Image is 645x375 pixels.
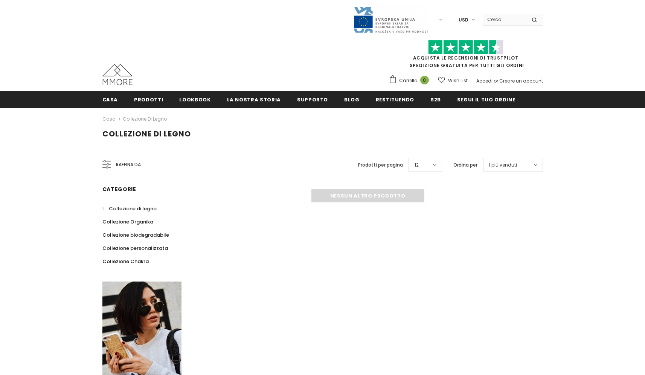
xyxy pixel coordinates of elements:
span: Blog [344,96,360,103]
a: Blog [344,91,360,108]
span: Collezione Chakra [102,258,149,265]
img: Casi MMORE [102,64,133,85]
span: I più venduti [489,161,517,169]
span: Collezione di legno [109,205,157,212]
label: Ordina per [453,161,477,169]
a: Collezione Chakra [102,255,149,268]
a: Carrello 0 [389,75,433,86]
span: Prodotti [134,96,163,103]
span: 0 [420,76,429,84]
a: Collezione di legno [102,202,157,215]
span: Raffina da [116,161,141,169]
span: Wish List [448,77,468,84]
span: Restituendo [376,96,414,103]
a: Collezione di legno [123,116,167,122]
label: Prodotti per pagina [358,161,403,169]
span: Categorie [102,185,136,193]
a: Casa [102,91,118,108]
a: B2B [430,91,441,108]
a: Collezione personalizzata [102,242,168,255]
a: Collezione biodegradabile [102,228,169,242]
span: Carrello [399,77,417,84]
a: Creare un account [499,78,543,84]
a: Collezione Organika [102,215,153,228]
span: La nostra storia [227,96,281,103]
a: supporto [297,91,328,108]
a: Casa [102,115,116,124]
a: Lookbook [179,91,210,108]
span: supporto [297,96,328,103]
span: Segui il tuo ordine [457,96,515,103]
span: USD [459,16,468,24]
a: Wish List [438,74,468,87]
img: Fidati di Pilot Stars [428,40,503,55]
span: Lookbook [179,96,210,103]
a: Accedi [476,78,493,84]
a: La nostra storia [227,91,281,108]
span: or [494,78,498,84]
span: B2B [430,96,441,103]
span: Collezione Organika [102,218,153,225]
input: Search Site [483,14,526,25]
span: Collezione personalizzata [102,245,168,252]
a: Segui il tuo ordine [457,91,515,108]
a: Restituendo [376,91,414,108]
span: 12 [415,161,419,169]
span: Collezione biodegradabile [102,231,169,239]
span: Casa [102,96,118,103]
span: Collezione di legno [102,129,191,139]
a: Prodotti [134,91,163,108]
span: SPEDIZIONE GRATUITA PER TUTTI GLI ORDINI [389,43,543,69]
a: Javni Razpis [353,16,428,23]
img: Javni Razpis [353,6,428,34]
a: Acquista le recensioni di TrustPilot [413,55,518,61]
